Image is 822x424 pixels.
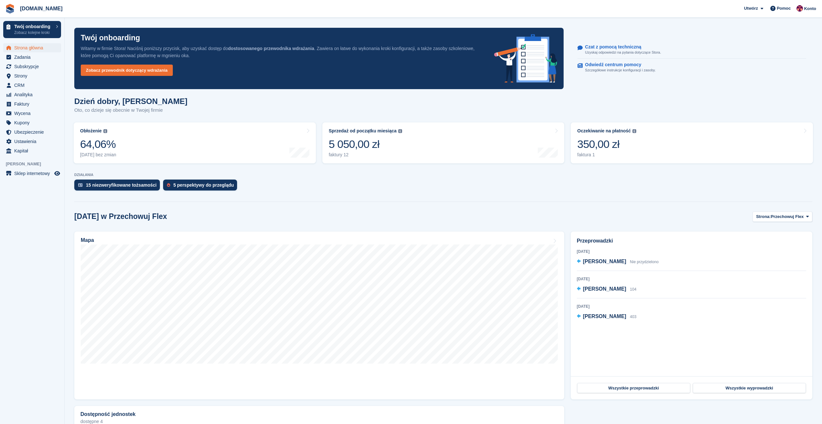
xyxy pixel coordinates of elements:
button: Strona: Przechowuj Flex [753,212,812,222]
div: Obłożenie [80,128,102,134]
a: Wszystkie wyprowadzki [693,383,806,393]
a: menu [3,90,61,99]
a: menu [3,62,61,71]
a: menu [3,71,61,80]
span: [PERSON_NAME] [583,259,626,264]
img: icon-info-grey-7440780725fd019a000dd9b08b2336e03edf1995a4989e88bcd33f0948082b44.svg [398,129,402,133]
a: Obłożenie 64,06% [DATE] bez zmian [74,122,316,163]
img: icon-info-grey-7440780725fd019a000dd9b08b2336e03edf1995a4989e88bcd33f0948082b44.svg [103,129,107,133]
span: [PERSON_NAME] [583,314,626,319]
a: menu [3,81,61,90]
span: Analityka [14,90,53,99]
a: menu [3,169,61,178]
span: 403 [630,315,636,319]
span: Wycena [14,109,53,118]
span: Ubezpieczenie [14,128,53,137]
a: 15 niezweryfikowane tożsamości [74,180,163,194]
a: [PERSON_NAME] Nie przydzielono [577,258,659,266]
h2: Dostępność jednostek [80,411,136,417]
span: Utwórz [744,5,758,12]
span: [PERSON_NAME] [583,286,626,292]
div: 5 050,00 zł [329,138,402,151]
h2: [DATE] w Przechowuj Flex [74,212,167,221]
div: 5 perspektywy do przeglądu [173,182,234,188]
span: Strony [14,71,53,80]
strong: dostosowanego przewodnika wdrażania [228,46,314,51]
a: Odwiedź centrum pomocy Szczegółowe instrukcje konfiguracji i zasoby. [577,59,806,76]
span: Subskrypcje [14,62,53,71]
img: prospect-51fa495bee0391a8d652442698ab0144808aea92771e9ea1ae160a38d050c398.svg [167,183,170,187]
span: Strona: [756,213,771,220]
a: menu [3,43,61,52]
p: Twój onboarding [81,34,140,42]
a: Czat z pomocą techniczną Uzyskaj odpowiedzi na pytania dotyczące Stora. [577,41,806,59]
a: Sprzedaż od początku miesiąca 5 050,00 zł faktury 12 [322,122,565,163]
span: Kupony [14,118,53,127]
div: 350,00 zł [577,138,636,151]
div: 15 niezweryfikowane tożsamości [86,182,157,188]
span: Kapitał [14,146,53,155]
a: menu [3,137,61,146]
span: CRM [14,81,53,90]
p: Czat z pomocą techniczną [585,44,656,50]
a: menu [3,99,61,109]
h2: Mapa [81,237,94,243]
div: [DATE] [577,249,806,254]
a: Wszystkie przeprowadzki [577,383,690,393]
img: icon-info-grey-7440780725fd019a000dd9b08b2336e03edf1995a4989e88bcd33f0948082b44.svg [632,129,636,133]
a: Zobacz przewodnik dotyczący wdrażania [81,65,173,76]
p: DZIAŁANIA [74,173,812,177]
span: Pomoc [777,5,791,12]
p: Uzyskaj odpowiedzi na pytania dotyczące Stora. [585,50,661,55]
div: faktury 12 [329,152,402,158]
span: Konto [804,5,816,12]
p: Odwiedź centrum pomocy [585,62,650,67]
img: verify_identity-adf6edd0f0f0b5bbfe63781bf79b02c33cf7c696d77639b501bdc392416b5a36.svg [78,183,83,187]
a: menu [3,109,61,118]
a: [PERSON_NAME] 104 [577,285,637,294]
a: Mapa [74,232,564,399]
h1: Dzień dobry, [PERSON_NAME] [74,97,187,106]
span: Zadania [14,53,53,62]
a: menu [3,128,61,137]
a: 5 perspektywy do przeglądu [163,180,241,194]
span: Faktury [14,99,53,109]
h2: Przeprowadzki [577,237,806,245]
a: menu [3,146,61,155]
div: [DATE] bez zmian [80,152,116,158]
span: 104 [630,287,636,292]
div: 64,06% [80,138,116,151]
a: [PERSON_NAME] 403 [577,313,637,321]
div: Sprzedaż od początku miesiąca [329,128,397,134]
div: Oczekiwanie na płatność [577,128,631,134]
a: menu [3,118,61,127]
a: Oczekiwanie na płatność 350,00 zł faktura 1 [571,122,813,163]
p: Zobacz kolejne kroki [14,30,53,36]
img: stora-icon-8386f47178a22dfd0bd8f6a31ec36ba5ce8667c1dd55bd0f319d3a0aa187defe.svg [5,4,15,14]
img: Mateusz Kacwin [796,5,803,12]
span: Nie przydzielono [630,260,659,264]
span: Sklep internetowy [14,169,53,178]
img: onboarding-info-6c161a55d2c0e0a8cae90662b2fe09162a5109e8cc188191df67fb4f79e88e88.svg [494,34,557,83]
p: dostępne 4 [80,419,558,424]
p: Witamy w firmie Stora! Naciśnij poniższy przycisk, aby uzyskać dostęp do . Zawiera on łatwe do wy... [81,45,484,59]
a: Twój onboarding Zobacz kolejne kroki [3,21,61,38]
div: faktura 1 [577,152,636,158]
span: Strona główna [14,43,53,52]
a: menu [3,53,61,62]
div: [DATE] [577,304,806,309]
p: Szczegółowe instrukcje konfiguracji i zasoby. [585,67,656,73]
a: Podgląd sklepu [53,170,61,177]
p: Oto, co dzieje się obecnie w Twojej firmie [74,107,187,114]
span: [PERSON_NAME] [6,161,64,167]
div: [DATE] [577,276,806,282]
p: Twój onboarding [14,24,53,29]
span: Przechowuj Flex [771,213,804,220]
a: [DOMAIN_NAME] [17,3,65,14]
span: Ustawienia [14,137,53,146]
